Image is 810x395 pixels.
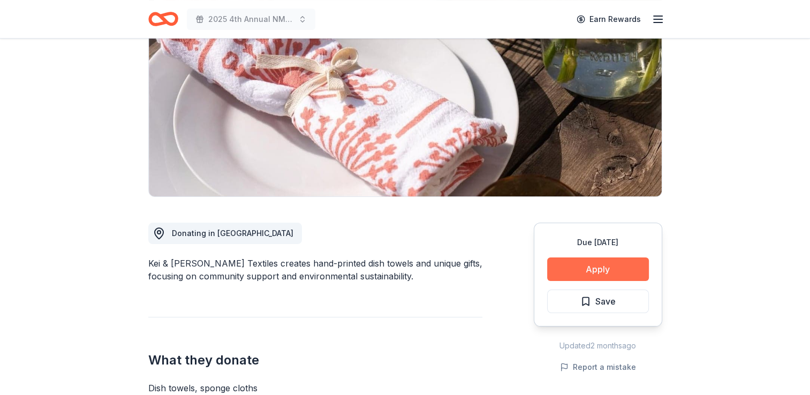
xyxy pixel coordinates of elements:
[208,13,294,26] span: 2025 4th Annual NMAEYC Snowball Gala
[172,229,293,238] span: Donating in [GEOGRAPHIC_DATA]
[534,339,662,352] div: Updated 2 months ago
[148,352,482,369] h2: What they donate
[595,294,616,308] span: Save
[148,6,178,32] a: Home
[547,236,649,249] div: Due [DATE]
[148,257,482,283] div: Kei & [PERSON_NAME] Textiles creates hand-printed dish towels and unique gifts, focusing on commu...
[560,361,636,374] button: Report a mistake
[187,9,315,30] button: 2025 4th Annual NMAEYC Snowball Gala
[570,10,647,29] a: Earn Rewards
[547,290,649,313] button: Save
[547,257,649,281] button: Apply
[148,382,482,394] div: Dish towels, sponge cloths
